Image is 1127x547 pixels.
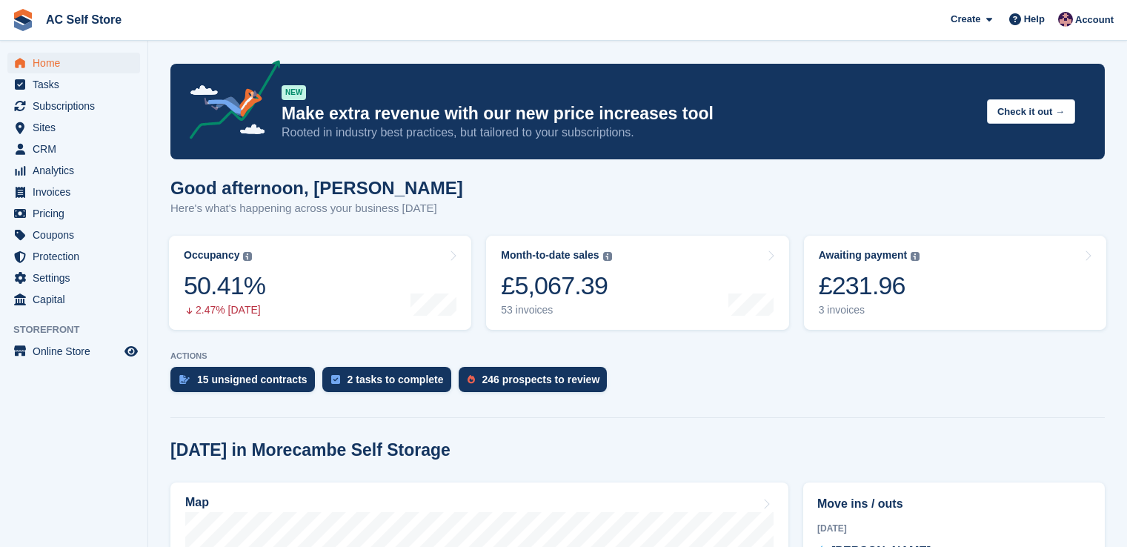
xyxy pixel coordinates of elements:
[501,304,611,316] div: 53 invoices
[33,203,122,224] span: Pricing
[911,252,920,261] img: icon-info-grey-7440780725fd019a000dd9b08b2336e03edf1995a4989e88bcd33f0948082b44.svg
[33,74,122,95] span: Tasks
[33,117,122,138] span: Sites
[33,246,122,267] span: Protection
[486,236,788,330] a: Month-to-date sales £5,067.39 53 invoices
[819,249,908,262] div: Awaiting payment
[7,182,140,202] a: menu
[7,139,140,159] a: menu
[819,304,920,316] div: 3 invoices
[177,60,281,145] img: price-adjustments-announcement-icon-8257ccfd72463d97f412b2fc003d46551f7dbcb40ab6d574587a9cd5c0d94...
[1024,12,1045,27] span: Help
[170,178,463,198] h1: Good afternoon, [PERSON_NAME]
[7,74,140,95] a: menu
[817,522,1091,535] div: [DATE]
[33,160,122,181] span: Analytics
[7,160,140,181] a: menu
[7,246,140,267] a: menu
[282,85,306,100] div: NEW
[170,367,322,400] a: 15 unsigned contracts
[184,271,265,301] div: 50.41%
[169,236,471,330] a: Occupancy 50.41% 2.47% [DATE]
[185,496,209,509] h2: Map
[7,289,140,310] a: menu
[603,252,612,261] img: icon-info-grey-7440780725fd019a000dd9b08b2336e03edf1995a4989e88bcd33f0948082b44.svg
[40,7,127,32] a: AC Self Store
[482,374,600,385] div: 246 prospects to review
[817,495,1091,513] h2: Move ins / outs
[170,200,463,217] p: Here's what's happening across your business [DATE]
[282,103,975,125] p: Make extra revenue with our new price increases tool
[243,252,252,261] img: icon-info-grey-7440780725fd019a000dd9b08b2336e03edf1995a4989e88bcd33f0948082b44.svg
[33,341,122,362] span: Online Store
[33,182,122,202] span: Invoices
[951,12,980,27] span: Create
[7,268,140,288] a: menu
[179,375,190,384] img: contract_signature_icon-13c848040528278c33f63329250d36e43548de30e8caae1d1a13099fd9432cc5.svg
[33,96,122,116] span: Subscriptions
[12,9,34,31] img: stora-icon-8386f47178a22dfd0bd8f6a31ec36ba5ce8667c1dd55bd0f319d3a0aa187defe.svg
[459,367,615,400] a: 246 prospects to review
[804,236,1106,330] a: Awaiting payment £231.96 3 invoices
[7,96,140,116] a: menu
[1058,12,1073,27] img: Ted Cox
[501,249,599,262] div: Month-to-date sales
[7,53,140,73] a: menu
[184,304,265,316] div: 2.47% [DATE]
[7,203,140,224] a: menu
[468,375,475,384] img: prospect-51fa495bee0391a8d652442698ab0144808aea92771e9ea1ae160a38d050c398.svg
[987,99,1075,124] button: Check it out →
[7,117,140,138] a: menu
[33,225,122,245] span: Coupons
[33,139,122,159] span: CRM
[819,271,920,301] div: £231.96
[322,367,459,400] a: 2 tasks to complete
[7,225,140,245] a: menu
[33,53,122,73] span: Home
[122,342,140,360] a: Preview store
[7,341,140,362] a: menu
[331,375,340,384] img: task-75834270c22a3079a89374b754ae025e5fb1db73e45f91037f5363f120a921f8.svg
[33,289,122,310] span: Capital
[184,249,239,262] div: Occupancy
[501,271,611,301] div: £5,067.39
[348,374,444,385] div: 2 tasks to complete
[197,374,307,385] div: 15 unsigned contracts
[282,125,975,141] p: Rooted in industry best practices, but tailored to your subscriptions.
[33,268,122,288] span: Settings
[170,440,451,460] h2: [DATE] in Morecambe Self Storage
[13,322,147,337] span: Storefront
[1075,13,1114,27] span: Account
[170,351,1105,361] p: ACTIONS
